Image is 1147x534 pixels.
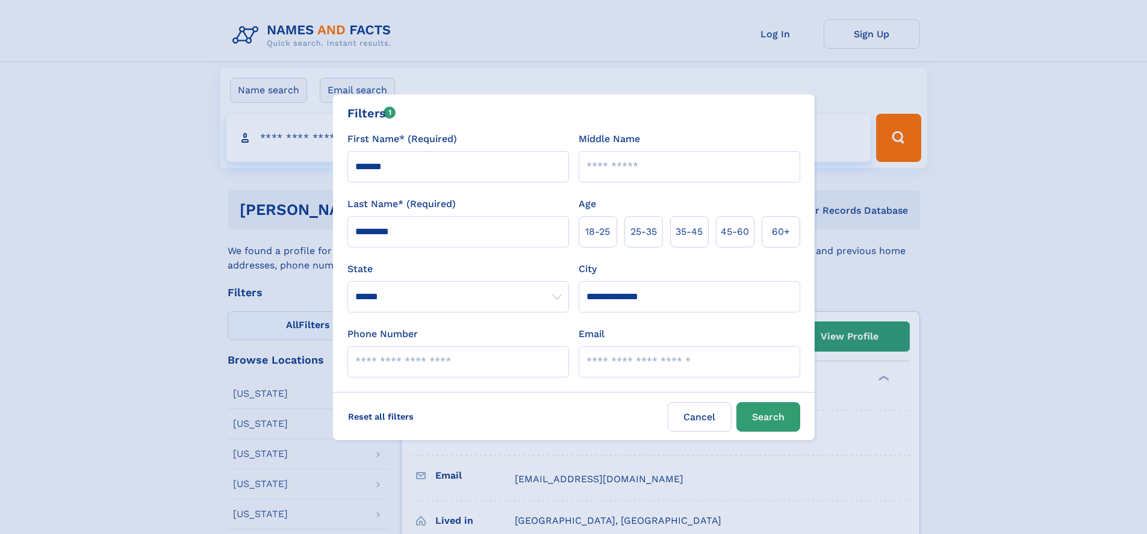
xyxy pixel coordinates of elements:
label: City [579,262,597,276]
span: 35‑45 [676,225,703,239]
span: 60+ [772,225,790,239]
button: Search [736,402,800,432]
label: Middle Name [579,132,640,146]
span: 18‑25 [585,225,610,239]
label: Cancel [668,402,732,432]
label: Age [579,197,596,211]
label: Email [579,327,605,341]
div: Filters [347,104,396,122]
label: Last Name* (Required) [347,197,456,211]
label: First Name* (Required) [347,132,457,146]
label: Phone Number [347,327,418,341]
span: 45‑60 [721,225,749,239]
span: 25‑35 [630,225,657,239]
label: State [347,262,569,276]
label: Reset all filters [340,402,421,431]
